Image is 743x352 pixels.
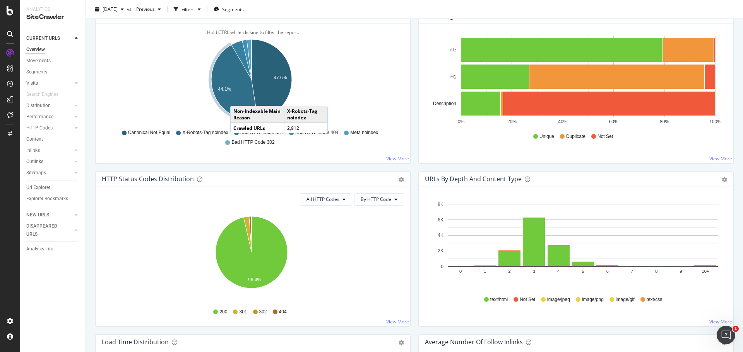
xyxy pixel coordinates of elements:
[279,309,287,315] span: 404
[558,119,567,124] text: 40%
[26,113,53,121] div: Performance
[26,158,43,166] div: Outlinks
[248,277,261,282] text: 96.4%
[26,135,43,143] div: Content
[26,57,51,65] div: Movements
[647,296,663,303] span: text/css
[182,129,228,136] span: X-Robots-Tag noindex
[660,119,669,124] text: 80%
[26,68,47,76] div: Segments
[171,3,204,15] button: Filters
[655,269,657,274] text: 8
[441,264,443,269] text: 0
[218,87,231,92] text: 44.1%
[274,75,287,80] text: 47.6%
[459,269,462,274] text: 0
[133,6,155,12] span: Previous
[26,34,60,43] div: CURRENT URLS
[717,326,735,344] iframe: Intercom live chat
[709,155,732,162] a: View More
[26,124,53,132] div: HTTP Codes
[425,175,522,183] div: URLs by Depth and Content Type
[631,269,633,274] text: 7
[26,124,72,132] a: HTTP Codes
[616,296,635,303] span: image/gif
[484,269,486,274] text: 1
[722,177,727,182] div: gear
[26,57,80,65] a: Movements
[219,309,227,315] span: 200
[566,133,585,140] span: Duplicate
[438,217,443,223] text: 6K
[26,195,80,203] a: Explorer Bookmarks
[181,6,195,12] div: Filters
[306,196,339,202] span: All HTTP Codes
[92,3,127,15] button: [DATE]
[609,119,618,124] text: 60%
[386,155,409,162] a: View More
[26,169,46,177] div: Sitemaps
[133,3,164,15] button: Previous
[361,196,391,202] span: By HTTP Code
[26,90,66,99] a: Search Engines
[102,212,401,301] div: A chart.
[425,36,724,126] svg: A chart.
[448,47,457,53] text: Title
[507,119,517,124] text: 20%
[239,309,247,315] span: 301
[597,133,613,140] span: Not Set
[582,296,604,303] span: image/png
[438,233,443,238] text: 4K
[26,46,45,54] div: Overview
[26,146,72,155] a: Inlinks
[26,195,68,203] div: Explorer Bookmarks
[26,113,72,121] a: Performance
[433,101,456,106] text: Description
[458,119,465,124] text: 0%
[547,296,570,303] span: image/jpeg
[231,139,274,146] span: Bad HTTP Code 302
[386,318,409,325] a: View More
[284,123,328,133] td: 2,912
[26,158,72,166] a: Outlinks
[26,79,72,87] a: Visits
[26,13,79,22] div: SiteCrawler
[102,338,169,346] div: Load Time Distribution
[520,296,535,303] span: Not Set
[490,296,508,303] span: text/html
[26,169,72,177] a: Sitemaps
[102,36,401,126] svg: A chart.
[26,211,49,219] div: NEW URLS
[26,79,38,87] div: Visits
[399,177,404,182] div: gear
[425,199,724,289] svg: A chart.
[128,129,170,136] span: Canonical Not Equal
[709,318,732,325] a: View More
[733,326,739,332] span: 1
[533,269,535,274] text: 3
[438,248,443,253] text: 2K
[26,68,80,76] a: Segments
[438,202,443,207] text: 8K
[425,338,523,346] div: Average Number of Follow Inlinks
[300,193,352,206] button: All HTTP Codes
[539,133,554,140] span: Unique
[102,175,194,183] div: HTTP Status Codes Distribution
[350,129,378,136] span: Meta noindex
[399,340,404,345] div: gear
[354,193,404,206] button: By HTTP Code
[26,102,72,110] a: Distribution
[26,90,58,99] div: Search Engines
[26,135,80,143] a: Content
[508,269,511,274] text: 2
[26,184,50,192] div: Url Explorer
[26,102,51,110] div: Distribution
[26,184,80,192] a: Url Explorer
[26,245,80,253] a: Analysis Info
[582,269,584,274] text: 5
[557,269,560,274] text: 4
[26,222,72,238] a: DISAPPEARED URLS
[211,3,247,15] button: Segments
